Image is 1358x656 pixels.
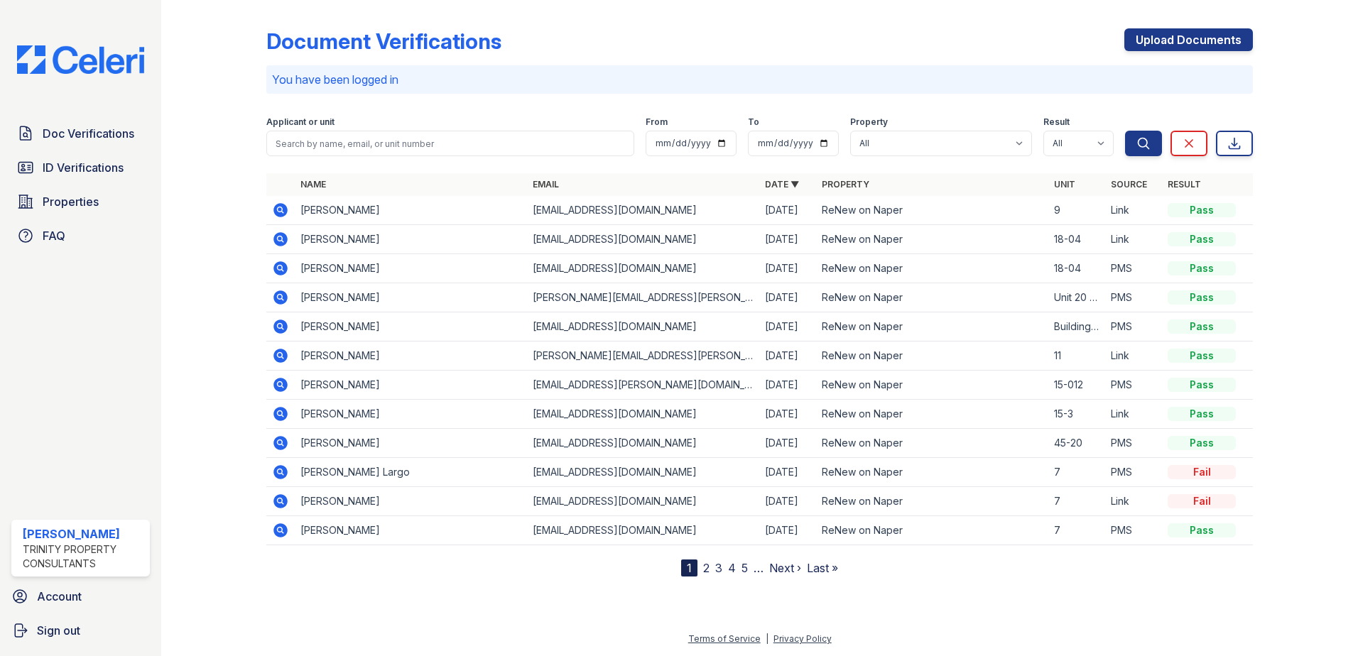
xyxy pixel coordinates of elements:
td: [PERSON_NAME] Largo [295,458,527,487]
td: Link [1105,196,1162,225]
td: 18-04 [1048,225,1105,254]
div: Pass [1168,436,1236,450]
span: ID Verifications [43,159,124,176]
td: PMS [1105,429,1162,458]
td: [PERSON_NAME] [295,487,527,516]
td: 7 [1048,458,1105,487]
td: ReNew on Naper [816,429,1048,458]
td: PMS [1105,371,1162,400]
td: [DATE] [759,196,816,225]
td: [DATE] [759,458,816,487]
td: [PERSON_NAME] [295,400,527,429]
td: [PERSON_NAME][EMAIL_ADDRESS][PERSON_NAME][DOMAIN_NAME] [527,341,759,371]
td: ReNew on Naper [816,400,1048,429]
label: Applicant or unit [266,116,335,128]
div: Pass [1168,290,1236,305]
label: Property [850,116,888,128]
td: ReNew on Naper [816,371,1048,400]
a: Result [1168,179,1201,190]
a: Upload Documents [1124,28,1253,51]
td: [PERSON_NAME] [295,516,527,545]
td: [DATE] [759,312,816,341]
a: Terms of Service [688,633,761,644]
td: [PERSON_NAME] [295,283,527,312]
td: ReNew on Naper [816,487,1048,516]
div: Pass [1168,261,1236,275]
td: ReNew on Naper [816,254,1048,283]
div: Pass [1168,378,1236,392]
td: [PERSON_NAME] [295,225,527,254]
td: Link [1105,400,1162,429]
div: Fail [1168,494,1236,508]
td: PMS [1105,458,1162,487]
td: 45-20 [1048,429,1105,458]
td: 11 [1048,341,1105,371]
span: Sign out [37,622,80,639]
td: ReNew on Naper [816,196,1048,225]
td: [EMAIL_ADDRESS][DOMAIN_NAME] [527,400,759,429]
a: Unit [1054,179,1075,190]
td: [PERSON_NAME] [295,371,527,400]
td: ReNew on Naper [816,516,1048,545]
td: PMS [1105,312,1162,341]
td: [DATE] [759,225,816,254]
td: [EMAIL_ADDRESS][DOMAIN_NAME] [527,516,759,545]
td: 7 [1048,516,1105,545]
td: ReNew on Naper [816,341,1048,371]
td: [PERSON_NAME] [295,312,527,341]
td: 15-3 [1048,400,1105,429]
td: [DATE] [759,371,816,400]
span: Account [37,588,82,605]
td: [DATE] [759,283,816,312]
a: Last » [807,561,838,575]
label: Result [1043,116,1070,128]
a: Properties [11,187,150,216]
td: [EMAIL_ADDRESS][PERSON_NAME][DOMAIN_NAME] [527,371,759,400]
label: From [646,116,668,128]
td: ReNew on Naper [816,312,1048,341]
td: [EMAIL_ADDRESS][DOMAIN_NAME] [527,312,759,341]
td: [DATE] [759,429,816,458]
div: [PERSON_NAME] [23,525,144,542]
td: [DATE] [759,487,816,516]
a: Privacy Policy [773,633,832,644]
a: Doc Verifications [11,119,150,148]
div: Pass [1168,319,1236,334]
td: Building 18 unit 7 [1048,312,1105,341]
td: 9 [1048,196,1105,225]
div: Pass [1168,232,1236,246]
td: [DATE] [759,341,816,371]
div: Pass [1168,349,1236,363]
a: 5 [742,561,748,575]
a: Account [6,582,156,611]
td: 18-04 [1048,254,1105,283]
td: Link [1105,341,1162,371]
td: [PERSON_NAME] [295,341,527,371]
p: You have been logged in [272,71,1247,88]
span: FAQ [43,227,65,244]
a: Sign out [6,616,156,645]
a: Next › [769,561,801,575]
div: 1 [681,559,697,576]
td: [EMAIL_ADDRESS][DOMAIN_NAME] [527,458,759,487]
div: Pass [1168,203,1236,217]
td: [EMAIL_ADDRESS][DOMAIN_NAME] [527,429,759,458]
a: Email [533,179,559,190]
a: FAQ [11,222,150,250]
a: 4 [728,561,736,575]
td: ReNew on Naper [816,283,1048,312]
div: Pass [1168,407,1236,421]
td: 15-012 [1048,371,1105,400]
div: Fail [1168,465,1236,479]
td: [EMAIL_ADDRESS][DOMAIN_NAME] [527,487,759,516]
td: Link [1105,487,1162,516]
td: PMS [1105,516,1162,545]
td: 7 [1048,487,1105,516]
a: Name [300,179,326,190]
td: [DATE] [759,516,816,545]
td: PMS [1105,283,1162,312]
td: ReNew on Naper [816,225,1048,254]
a: Property [822,179,869,190]
div: Pass [1168,523,1236,537]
